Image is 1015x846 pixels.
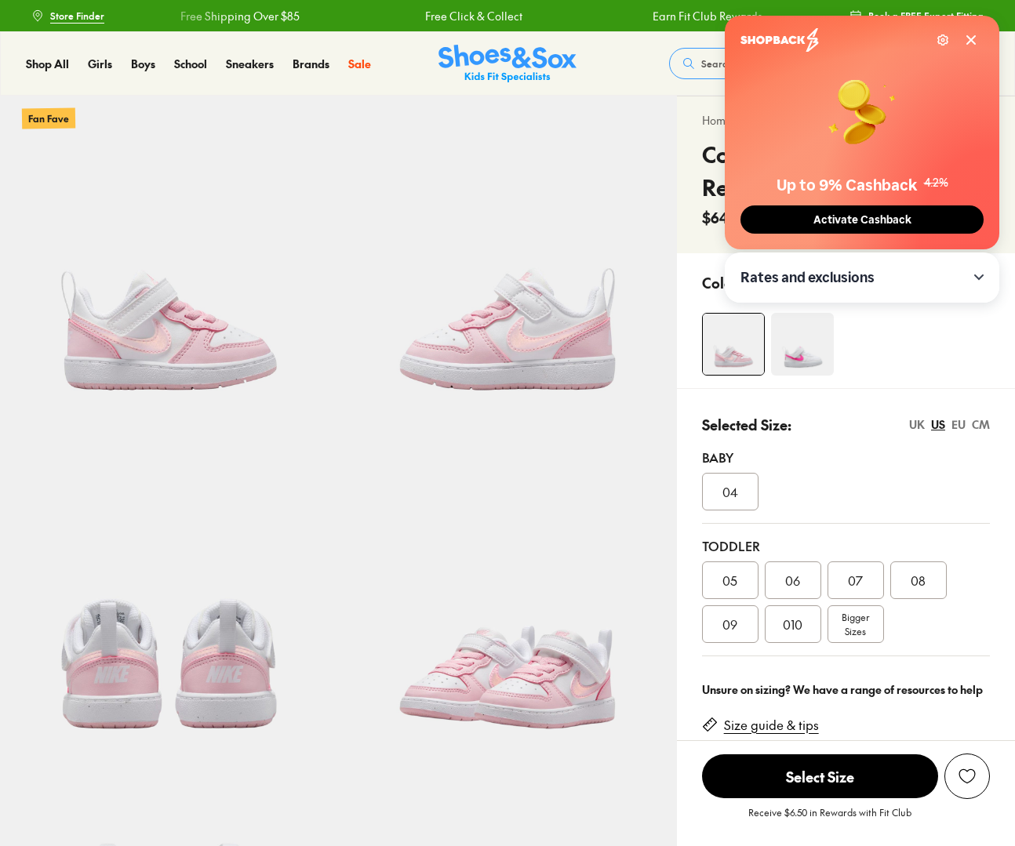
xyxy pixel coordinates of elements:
[226,56,274,72] a: Sneakers
[131,56,155,71] span: Boys
[771,313,834,376] img: 4-502002_1
[722,571,737,590] span: 05
[842,610,869,638] span: Bigger Sizes
[702,272,750,293] p: Colour:
[424,8,522,24] a: Free Click & Collect
[338,434,676,772] img: 7-454372_1
[180,8,299,24] a: Free Shipping Over $85
[702,414,791,435] p: Selected Size:
[849,2,984,30] a: Book a FREE Expert Fitting
[50,9,104,23] span: Store Finder
[438,45,577,83] img: SNS_Logo_Responsive.svg
[972,416,990,433] div: CM
[174,56,207,71] span: School
[702,138,938,204] h4: Court Borough Low Recraft Infant
[702,753,938,799] button: Select Size
[226,56,274,71] span: Sneakers
[652,8,762,24] a: Earn Fit Club Rewards
[785,571,800,590] span: 06
[703,314,764,375] img: 4-454369_1
[26,56,69,71] span: Shop All
[702,112,732,129] a: Home
[724,717,819,734] a: Size guide & tips
[669,48,895,79] button: Search our range of products
[701,56,831,71] span: Search our range of products
[944,753,990,799] button: Add to Wishlist
[909,416,925,433] div: UK
[293,56,329,72] a: Brands
[88,56,112,72] a: Girls
[174,56,207,72] a: School
[722,615,737,634] span: 09
[722,482,738,501] span: 04
[26,56,69,72] a: Shop All
[848,571,863,590] span: 07
[868,9,984,23] span: Book a FREE Expert Fitting
[783,615,802,634] span: 010
[702,536,990,555] div: Toddler
[702,448,990,467] div: Baby
[293,56,329,71] span: Brands
[338,96,676,434] img: 5-454370_1
[911,571,926,590] span: 08
[702,207,748,228] span: $64.95
[931,416,945,433] div: US
[702,681,990,698] div: Unsure on sizing? We have a range of resources to help
[702,112,990,129] div: > >
[31,2,104,30] a: Store Finder
[702,754,938,798] span: Select Size
[438,45,577,83] a: Shoes & Sox
[22,107,75,129] p: Fan Fave
[348,56,371,72] a: Sale
[348,56,371,71] span: Sale
[951,416,966,433] div: EU
[748,805,911,833] p: Receive $6.50 in Rewards with Fit Club
[88,56,112,71] span: Girls
[131,56,155,72] a: Boys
